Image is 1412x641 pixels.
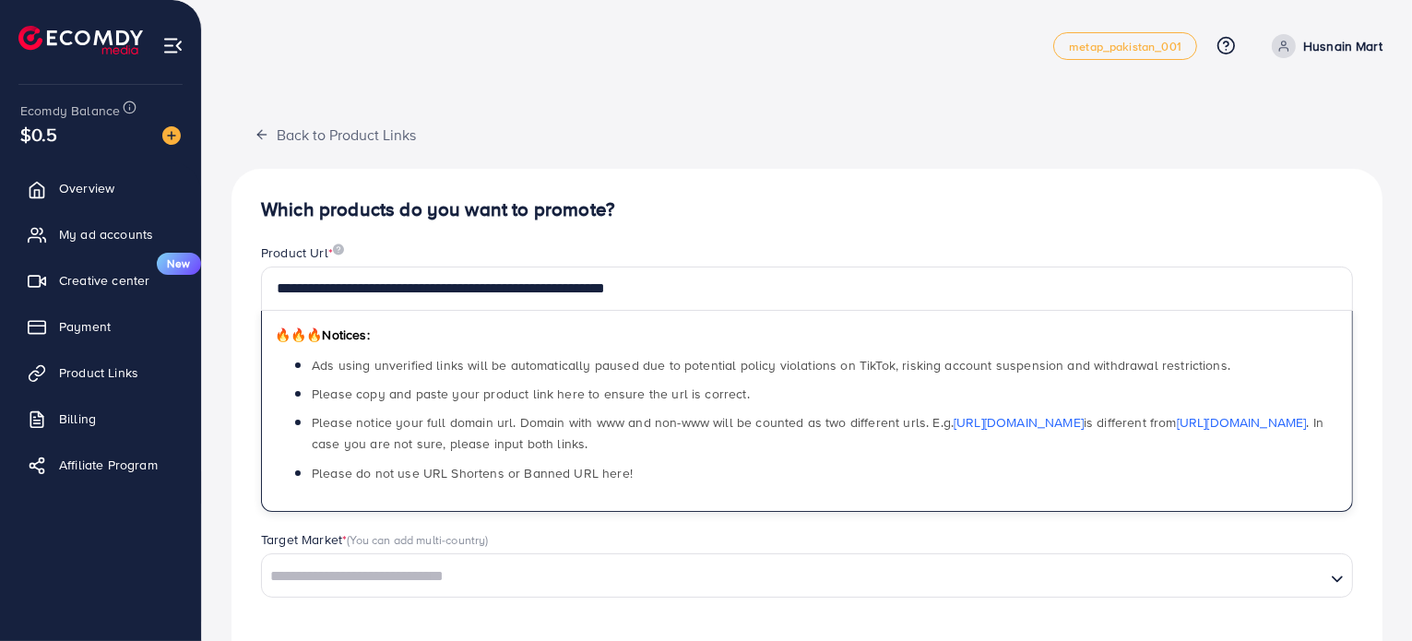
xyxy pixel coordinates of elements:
span: (You can add multi-country) [347,531,488,548]
span: metap_pakistan_001 [1069,41,1181,53]
span: Billing [59,410,96,428]
a: Payment [14,308,187,345]
a: Husnain Mart [1264,34,1382,58]
h4: Which products do you want to promote? [261,198,1353,221]
span: Please do not use URL Shortens or Banned URL here! [312,464,633,482]
p: Husnain Mart [1303,35,1382,57]
a: [URL][DOMAIN_NAME] [954,413,1084,432]
label: Target Market [261,530,489,549]
span: New [157,253,201,275]
span: Please notice your full domain url. Domain with www and non-www will be counted as two different ... [312,413,1323,453]
a: Billing [14,400,187,437]
input: Search for option [264,563,1323,591]
span: Product Links [59,363,138,382]
label: Product Url [261,243,344,262]
span: Please copy and paste your product link here to ensure the url is correct. [312,385,750,403]
span: My ad accounts [59,225,153,243]
a: [URL][DOMAIN_NAME] [1177,413,1307,432]
span: 🔥🔥🔥 [275,326,322,344]
img: image [333,243,344,255]
button: Back to Product Links [231,114,439,154]
span: $0.5 [20,121,58,148]
img: logo [18,26,143,54]
span: Payment [59,317,111,336]
a: Product Links [14,354,187,391]
span: Creative center [59,271,149,290]
span: Affiliate Program [59,456,158,474]
span: Notices: [275,326,370,344]
a: My ad accounts [14,216,187,253]
a: Creative centerNew [14,262,187,299]
a: metap_pakistan_001 [1053,32,1197,60]
img: image [162,126,181,145]
iframe: Chat [1334,558,1398,627]
img: menu [162,35,184,56]
a: Overview [14,170,187,207]
a: Affiliate Program [14,446,187,483]
div: Search for option [261,553,1353,598]
span: Ecomdy Balance [20,101,120,120]
span: Ads using unverified links will be automatically paused due to potential policy violations on Tik... [312,356,1230,374]
span: Overview [59,179,114,197]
